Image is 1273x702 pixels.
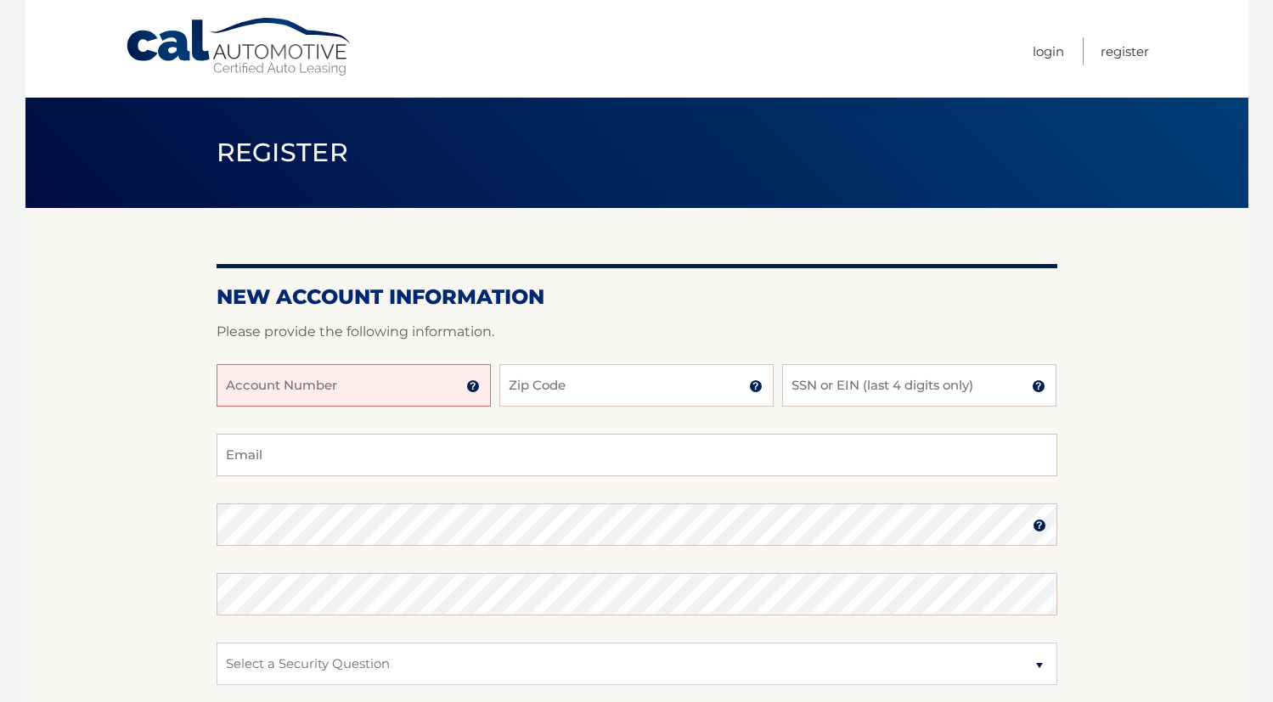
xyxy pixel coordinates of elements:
[782,364,1056,407] input: SSN or EIN (last 4 digits only)
[217,434,1057,476] input: Email
[217,364,491,407] input: Account Number
[749,379,763,393] img: tooltip.svg
[125,17,354,77] a: Cal Automotive
[499,364,774,407] input: Zip Code
[1033,37,1064,65] a: Login
[1033,519,1046,532] img: tooltip.svg
[217,320,1057,344] p: Please provide the following information.
[217,137,349,168] span: Register
[217,284,1057,310] h2: New Account Information
[1032,379,1045,393] img: tooltip.svg
[1101,37,1149,65] a: Register
[466,379,480,393] img: tooltip.svg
